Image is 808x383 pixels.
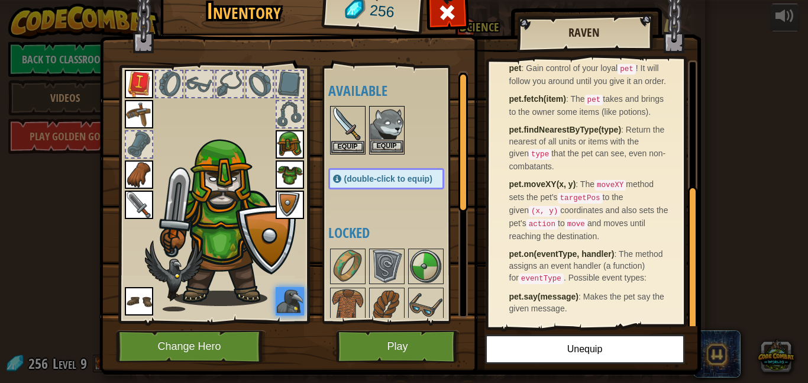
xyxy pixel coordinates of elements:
img: portrait.png [331,107,364,140]
img: portrait.png [276,160,304,189]
strong: pet.moveXY(x, y) [509,179,576,189]
img: portrait.png [276,130,304,159]
img: portrait.png [125,287,153,316]
strong: pet.fetch(item) [509,94,566,104]
img: portrait.png [331,289,364,322]
h2: Raven [529,26,640,39]
span: : [578,292,583,301]
img: portrait.png [409,289,442,322]
code: pet [618,64,636,75]
img: male.png [154,134,299,306]
strong: pet.on(eventType, handler) [509,249,615,259]
code: (x, y) [529,206,560,217]
img: portrait.png [125,191,153,219]
code: type [529,149,551,160]
span: (double-click to equip) [344,174,432,184]
img: portrait.png [125,70,153,98]
h4: Locked [328,225,468,240]
span: The method assigns an event handler (a function) for . Possible event types: [509,249,663,282]
img: portrait.png [125,100,153,128]
span: : [621,125,626,134]
img: raven-paper-doll.png [145,240,203,311]
strong: pet.findNearestByType(type) [509,125,622,134]
button: Unequip [485,334,685,364]
span: Gain control of your loyal ! It will follow you around until you give it an order. [509,63,666,86]
button: Play [336,330,460,363]
img: portrait.png [276,287,304,316]
button: Equip [370,140,403,153]
span: The method sets the pet's to the given coordinates and also sets the pet's to and moves until rea... [509,179,668,241]
code: action [526,219,558,230]
code: move [565,219,587,230]
code: moveXY [594,180,626,191]
code: eventType [519,273,564,284]
button: Equip [331,141,364,153]
img: portrait.png [331,250,364,283]
code: targetPos [558,193,603,204]
span: : [576,179,580,189]
strong: pet.say(message) [509,292,579,301]
span: : [522,63,526,73]
code: pet [585,95,603,105]
strong: pet [509,63,522,73]
img: portrait.png [409,250,442,283]
img: portrait.png [276,191,304,219]
img: portrait.png [125,160,153,189]
img: portrait.png [370,107,403,140]
img: portrait.png [370,250,403,283]
span: The takes and brings to the owner some items (like potions). [509,94,664,117]
span: : [614,249,619,259]
h4: Available [328,83,468,98]
span: : [566,94,571,104]
button: Change Hero [116,330,266,363]
img: portrait.png [370,289,403,322]
span: Makes the pet say the given message. [509,292,664,313]
span: Return the nearest of all units or items with the given that the pet can see, even non-combatants. [509,125,666,171]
